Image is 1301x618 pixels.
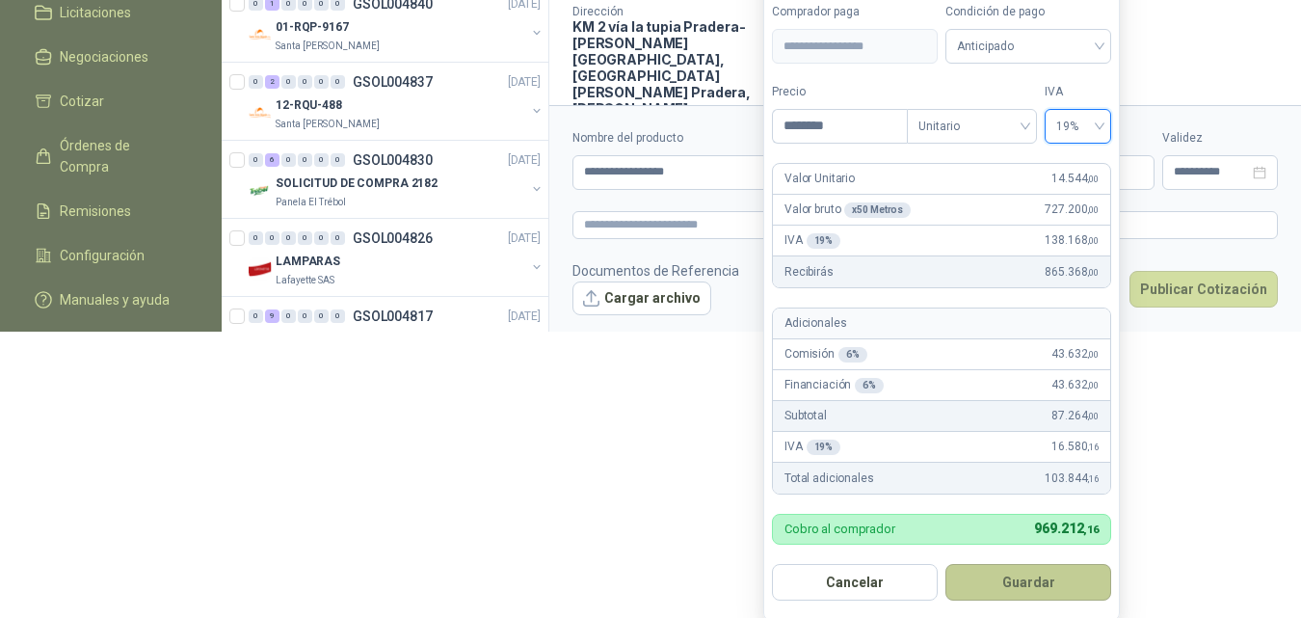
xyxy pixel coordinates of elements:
div: 9 [265,309,279,323]
div: 6 [265,153,279,167]
p: Recibirás [784,263,834,282]
a: Órdenes de Compra [23,127,199,185]
div: x 50 Metros [844,202,911,218]
img: Company Logo [249,101,272,124]
p: [DATE] [508,73,541,92]
p: LAMPARAS [276,253,340,271]
p: Santa [PERSON_NAME] [276,39,380,54]
p: Adicionales [784,314,846,333]
span: Negociaciones [60,46,148,67]
div: 19 % [807,233,841,249]
a: Negociaciones [23,39,199,75]
div: 6 % [838,347,867,363]
span: Licitaciones [60,2,131,23]
p: Valor bruto [784,201,911,219]
p: [DATE] [508,229,541,248]
img: Company Logo [249,23,272,46]
img: Company Logo [249,257,272,281]
p: Comisión [784,345,867,363]
div: 0 [331,309,345,323]
span: ,16 [1087,442,1099,452]
p: EX -000645 - MATERIALES PARA BOMBAS STANDBY PLANTA [276,331,516,349]
p: GSOL004837 [353,75,433,89]
div: 0 [249,309,263,323]
p: 12-RQU-488 [276,96,342,115]
p: 01-RQP-9167 [276,18,349,37]
span: 865.368 [1045,263,1099,282]
span: ,00 [1087,349,1099,360]
div: 0 [249,231,263,245]
span: ,00 [1087,380,1099,390]
div: 0 [298,153,312,167]
p: GSOL004826 [353,231,433,245]
div: 0 [298,75,312,89]
a: Manuales y ayuda [23,282,199,318]
p: Financiación [784,376,884,394]
div: 0 [314,231,329,245]
label: Comprador paga [772,3,938,21]
span: 87.264 [1051,407,1099,425]
p: Santa [PERSON_NAME] [276,117,380,132]
span: 727.200 [1045,201,1099,219]
label: Nombre del producto [572,129,886,148]
span: 16.580 [1051,438,1099,456]
span: Manuales y ayuda [60,289,170,310]
span: 103.844 [1045,470,1099,488]
div: 19 % [807,440,841,455]
button: Publicar Cotización [1129,271,1278,308]
div: 0 [331,75,345,89]
p: Documentos de Referencia [572,260,739,282]
span: 43.632 [1051,345,1099,363]
p: Subtotal [784,407,827,425]
a: Cotizar [23,83,199,120]
a: Configuración [23,237,199,274]
span: ,16 [1087,473,1099,484]
span: ,00 [1087,235,1099,246]
span: ,00 [1087,411,1099,421]
div: 0 [249,75,263,89]
p: Dirección [572,5,779,18]
span: Anticipado [957,32,1100,61]
div: 0 [314,153,329,167]
label: Condición de pago [945,3,1111,21]
button: Guardar [945,564,1111,601]
div: 0 [298,231,312,245]
span: 19% [1056,112,1100,141]
span: Configuración [60,245,145,266]
span: 138.168 [1045,231,1099,250]
label: Precio [772,83,907,101]
label: IVA [1045,83,1111,101]
span: Unitario [918,112,1025,141]
div: 0 [265,231,279,245]
div: 0 [281,309,296,323]
span: ,16 [1083,524,1099,536]
span: Cotizar [60,91,104,112]
span: 969.212 [1034,521,1099,536]
div: 0 [281,153,296,167]
div: 2 [265,75,279,89]
p: GSOL004817 [353,309,433,323]
p: [DATE] [508,308,541,326]
div: 0 [249,153,263,167]
div: 0 [314,75,329,89]
p: Total adicionales [784,470,874,488]
p: Panela El Trébol [276,195,346,210]
img: Company Logo [249,179,272,202]
a: 0 2 0 0 0 0 GSOL004837[DATE] Company Logo12-RQU-488Santa [PERSON_NAME] [249,70,544,132]
div: 0 [314,309,329,323]
p: [DATE] [508,151,541,170]
span: ,00 [1087,174,1099,184]
span: Órdenes de Compra [60,135,180,177]
div: 0 [281,231,296,245]
label: Validez [1162,129,1278,148]
span: ,00 [1087,204,1099,215]
div: 0 [331,153,345,167]
p: SOLICITUD DE COMPRA 2182 [276,175,438,193]
div: 0 [331,231,345,245]
p: Lafayette SAS [276,273,334,288]
button: Cancelar [772,564,938,601]
a: 0 9 0 0 0 0 GSOL004817[DATE] EX -000645 - MATERIALES PARA BOMBAS STANDBY PLANTA [249,305,544,366]
button: Cargar archivo [572,282,711,316]
p: GSOL004830 [353,153,433,167]
div: 0 [298,309,312,323]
